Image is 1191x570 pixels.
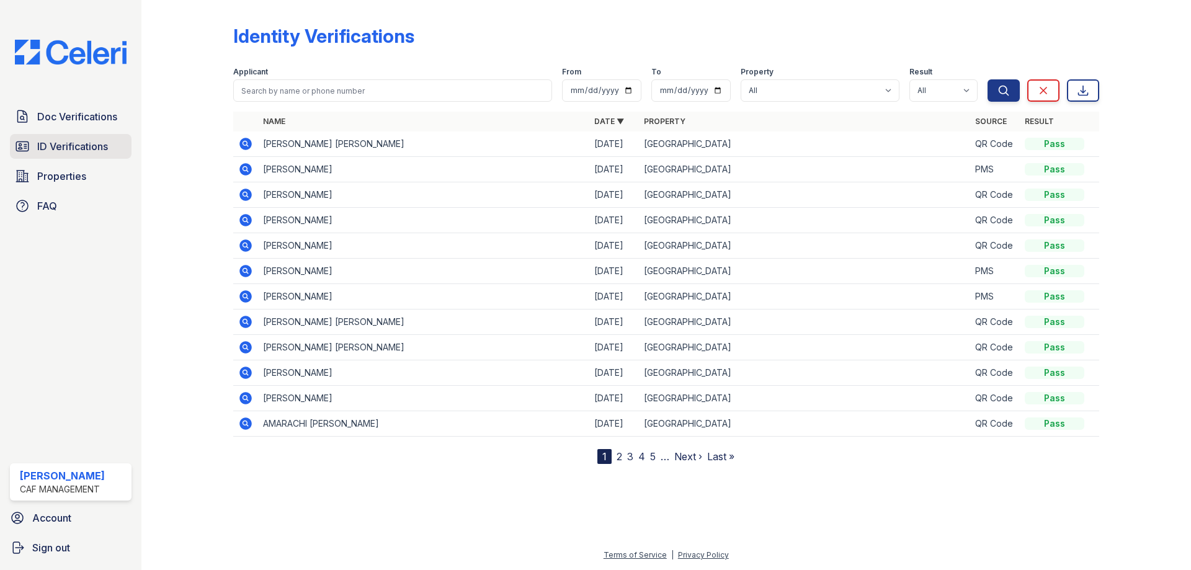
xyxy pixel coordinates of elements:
a: Property [644,117,685,126]
span: Properties [37,169,86,184]
div: Pass [1025,138,1084,150]
div: | [671,550,674,559]
td: [DATE] [589,182,639,208]
td: [DATE] [589,233,639,259]
a: Properties [10,164,132,189]
a: Name [263,117,285,126]
td: QR Code [970,411,1020,437]
td: QR Code [970,131,1020,157]
td: [GEOGRAPHIC_DATA] [639,182,970,208]
td: QR Code [970,335,1020,360]
td: [PERSON_NAME] [258,259,589,284]
td: [DATE] [589,360,639,386]
a: Doc Verifications [10,104,132,129]
td: [PERSON_NAME] [PERSON_NAME] [258,335,589,360]
div: Identity Verifications [233,25,414,47]
td: QR Code [970,208,1020,233]
td: AMARACHI [PERSON_NAME] [258,411,589,437]
td: PMS [970,284,1020,309]
div: Pass [1025,417,1084,430]
a: Privacy Policy [678,550,729,559]
a: Next › [674,450,702,463]
td: [PERSON_NAME] [258,284,589,309]
td: [PERSON_NAME] [258,208,589,233]
td: QR Code [970,233,1020,259]
td: QR Code [970,386,1020,411]
a: Source [975,117,1007,126]
div: Pass [1025,367,1084,379]
td: [GEOGRAPHIC_DATA] [639,284,970,309]
div: Pass [1025,316,1084,328]
td: [DATE] [589,259,639,284]
span: ID Verifications [37,139,108,154]
td: QR Code [970,309,1020,335]
td: [GEOGRAPHIC_DATA] [639,233,970,259]
a: 2 [617,450,622,463]
a: ID Verifications [10,134,132,159]
td: [PERSON_NAME] [PERSON_NAME] [258,131,589,157]
input: Search by name or phone number [233,79,552,102]
td: QR Code [970,360,1020,386]
label: To [651,67,661,77]
div: [PERSON_NAME] [20,468,105,483]
div: Pass [1025,392,1084,404]
a: 5 [650,450,656,463]
span: Doc Verifications [37,109,117,124]
td: [DATE] [589,411,639,437]
div: Pass [1025,163,1084,176]
td: [GEOGRAPHIC_DATA] [639,157,970,182]
label: Result [909,67,932,77]
div: Pass [1025,265,1084,277]
td: [DATE] [589,284,639,309]
a: Result [1025,117,1054,126]
a: FAQ [10,194,132,218]
a: Terms of Service [604,550,667,559]
span: FAQ [37,198,57,213]
span: … [661,449,669,464]
img: CE_Logo_Blue-a8612792a0a2168367f1c8372b55b34899dd931a85d93a1a3d3e32e68fde9ad4.png [5,40,136,65]
td: [PERSON_NAME] [258,182,589,208]
a: 3 [627,450,633,463]
td: [GEOGRAPHIC_DATA] [639,335,970,360]
div: Pass [1025,290,1084,303]
td: [DATE] [589,131,639,157]
td: [PERSON_NAME] [258,360,589,386]
a: Account [5,505,136,530]
td: PMS [970,259,1020,284]
td: QR Code [970,182,1020,208]
div: 1 [597,449,612,464]
td: [DATE] [589,335,639,360]
div: CAF Management [20,483,105,496]
a: Date ▼ [594,117,624,126]
td: [GEOGRAPHIC_DATA] [639,411,970,437]
label: Property [741,67,774,77]
td: [GEOGRAPHIC_DATA] [639,259,970,284]
div: Pass [1025,189,1084,201]
div: Pass [1025,239,1084,252]
td: [DATE] [589,386,639,411]
a: Sign out [5,535,136,560]
td: [GEOGRAPHIC_DATA] [639,360,970,386]
td: [PERSON_NAME] [258,386,589,411]
a: 4 [638,450,645,463]
div: Pass [1025,214,1084,226]
td: [DATE] [589,208,639,233]
span: Sign out [32,540,70,555]
td: [PERSON_NAME] [258,157,589,182]
td: PMS [970,157,1020,182]
td: [PERSON_NAME] [258,233,589,259]
a: Last » [707,450,734,463]
label: Applicant [233,67,268,77]
td: [GEOGRAPHIC_DATA] [639,309,970,335]
td: [DATE] [589,157,639,182]
span: Account [32,510,71,525]
td: [DATE] [589,309,639,335]
td: [PERSON_NAME] [PERSON_NAME] [258,309,589,335]
div: Pass [1025,341,1084,354]
td: [GEOGRAPHIC_DATA] [639,131,970,157]
td: [GEOGRAPHIC_DATA] [639,386,970,411]
label: From [562,67,581,77]
td: [GEOGRAPHIC_DATA] [639,208,970,233]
